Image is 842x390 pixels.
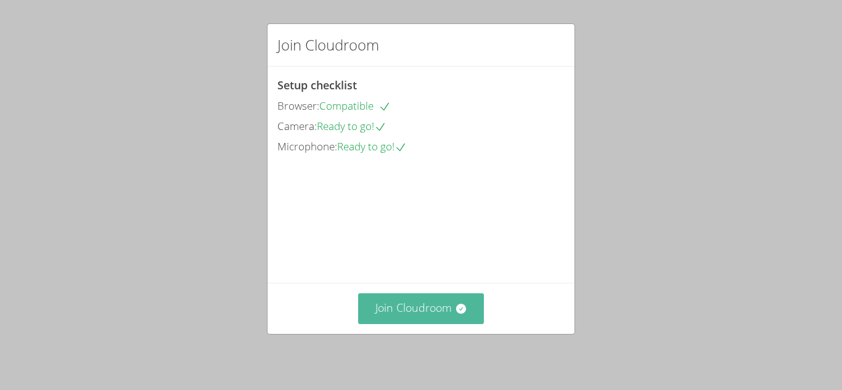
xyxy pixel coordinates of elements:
[319,99,391,113] span: Compatible
[277,99,319,113] span: Browser:
[277,34,379,56] h2: Join Cloudroom
[317,119,386,133] span: Ready to go!
[277,119,317,133] span: Camera:
[277,139,337,153] span: Microphone:
[337,139,407,153] span: Ready to go!
[358,293,484,323] button: Join Cloudroom
[277,78,357,92] span: Setup checklist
